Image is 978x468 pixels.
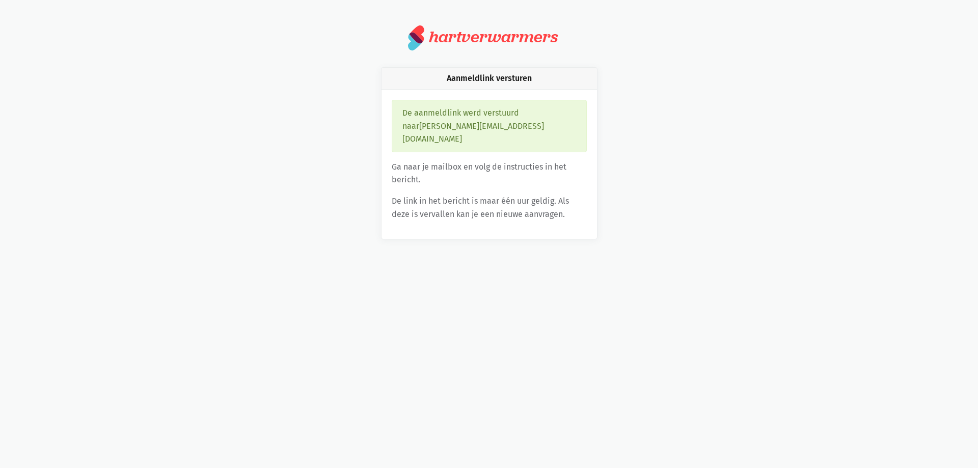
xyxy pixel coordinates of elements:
[408,24,425,51] img: logo.svg
[408,24,570,51] a: hartverwarmers
[382,68,597,90] div: Aanmeldlink versturen
[429,27,558,46] div: hartverwarmers
[392,160,587,186] p: Ga naar je mailbox en volg de instructies in het bericht.
[392,100,587,152] div: De aanmeldlink werd verstuurd naar [PERSON_NAME][EMAIL_ADDRESS][DOMAIN_NAME]
[392,195,587,221] p: De link in het bericht is maar één uur geldig. Als deze is vervallen kan je een nieuwe aanvragen.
